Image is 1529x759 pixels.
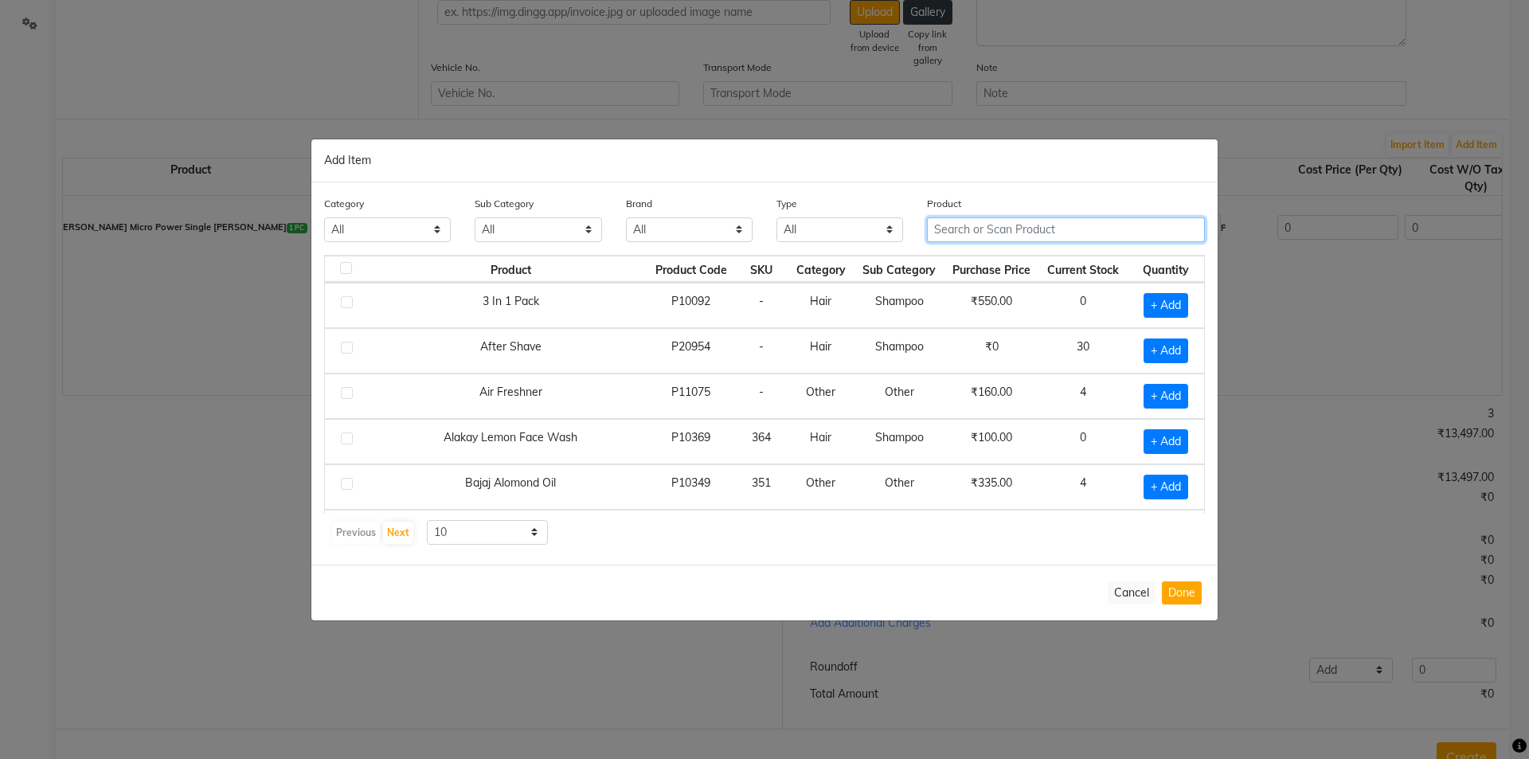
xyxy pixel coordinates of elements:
td: P11075 [647,374,735,419]
td: 3 In 1 Pack [374,283,647,328]
th: Category [787,256,854,283]
th: Product Code [647,256,735,283]
label: Category [324,197,364,211]
td: 364 [735,419,787,464]
span: + Add [1144,293,1188,318]
td: 4 [1039,374,1128,419]
button: Done [1162,581,1202,604]
td: ₹550.00 [944,283,1039,328]
td: - [735,283,787,328]
td: P20954 [647,328,735,374]
td: Hair [787,283,854,328]
td: P10092 [647,283,735,328]
td: Hair [787,419,854,464]
td: ₹4,500.00 [944,510,1039,555]
td: 0 [1039,510,1128,555]
td: 0 [1039,419,1128,464]
td: After Shave [374,328,647,374]
td: Other [787,464,854,510]
td: Shampoo [854,419,944,464]
label: Product [927,197,961,211]
td: Other [787,374,854,419]
span: + Add [1144,429,1188,454]
td: ₹100.00 [944,419,1039,464]
td: P10349 [647,464,735,510]
td: Alakay Lemon Face Wash [374,419,647,464]
th: Quantity [1128,256,1204,283]
input: Search or Scan Product [927,217,1205,242]
td: ₹335.00 [944,464,1039,510]
th: Current Stock [1039,256,1128,283]
span: + Add [1144,384,1188,409]
label: Sub Category [475,197,534,211]
th: Sub Category [854,256,944,283]
td: Other [854,510,944,555]
td: - [735,510,787,555]
label: Type [776,197,797,211]
td: Bdb Brush Set Pack -6 [374,510,647,555]
button: Cancel [1108,581,1156,604]
td: P10874 [647,510,735,555]
td: ₹0 [944,328,1039,374]
td: Air Freshner [374,374,647,419]
th: SKU [735,256,787,283]
td: 30 [1039,328,1128,374]
td: Other [854,464,944,510]
td: Shampoo [854,328,944,374]
td: 0 [1039,283,1128,328]
td: 351 [735,464,787,510]
span: + Add [1144,338,1188,363]
td: 4 [1039,464,1128,510]
td: ₹160.00 [944,374,1039,419]
td: Hair [787,328,854,374]
td: Bajaj Alomond Oil [374,464,647,510]
td: Other [854,374,944,419]
button: Next [383,522,413,544]
label: Brand [626,197,652,211]
div: Add Item [311,139,1218,182]
td: P10369 [647,419,735,464]
span: Purchase Price [952,263,1030,277]
th: Product [374,256,647,283]
td: - [735,374,787,419]
span: + Add [1144,475,1188,499]
td: Other [787,510,854,555]
td: - [735,328,787,374]
td: Shampoo [854,283,944,328]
